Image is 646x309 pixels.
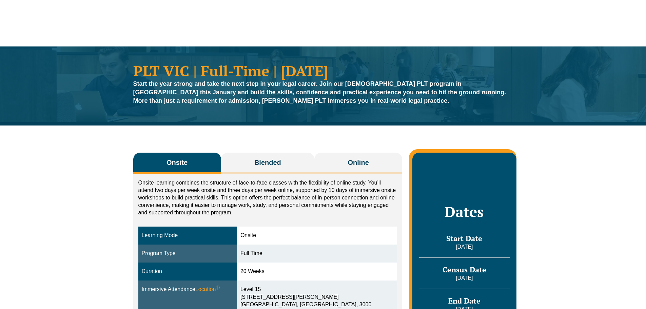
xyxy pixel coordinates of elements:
p: [DATE] [419,274,509,282]
span: Location [195,286,220,293]
span: Online [348,158,369,167]
div: Onsite [240,232,394,239]
span: Onsite [167,158,188,167]
p: Onsite learning combines the structure of face-to-face classes with the flexibility of online stu... [138,179,397,216]
div: Program Type [142,250,234,257]
span: Census Date [443,265,486,274]
div: Learning Mode [142,232,234,239]
strong: Start the year strong and take the next step in your legal career. Join our [DEMOGRAPHIC_DATA] PL... [133,80,506,104]
div: Full Time [240,250,394,257]
span: Blended [254,158,281,167]
h1: PLT VIC | Full-Time | [DATE] [133,63,513,78]
p: [DATE] [419,243,509,251]
h2: Dates [419,203,509,220]
div: Immersive Attendance [142,286,234,293]
div: Duration [142,268,234,275]
div: Level 15 [STREET_ADDRESS][PERSON_NAME] [GEOGRAPHIC_DATA], [GEOGRAPHIC_DATA], 3000 [240,286,394,309]
span: End Date [448,296,481,306]
sup: ⓘ [216,285,220,290]
span: Start Date [446,233,482,243]
div: 20 Weeks [240,268,394,275]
